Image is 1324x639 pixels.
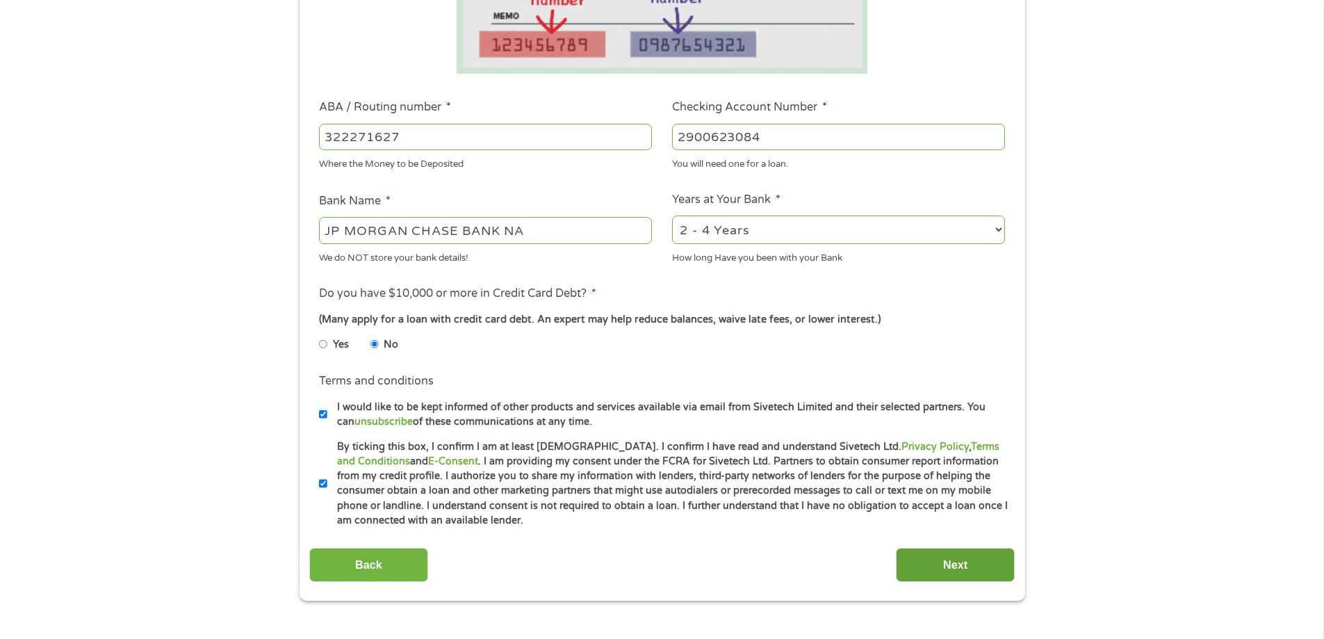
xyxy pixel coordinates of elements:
div: How long Have you been with your Bank [672,246,1005,265]
a: Terms and Conditions [337,441,999,467]
label: By ticking this box, I confirm I am at least [DEMOGRAPHIC_DATA]. I confirm I have read and unders... [327,439,1009,528]
div: You will need one for a loan. [672,153,1005,172]
div: We do NOT store your bank details! [319,246,652,265]
a: unsubscribe [354,416,413,428]
label: Terms and conditions [319,374,434,389]
a: Privacy Policy [901,441,969,453]
label: No [384,337,398,353]
a: E-Consent [428,455,478,467]
label: Do you have $10,000 or more in Credit Card Debt? [319,286,596,301]
label: Years at Your Bank [672,193,780,207]
input: 263177916 [319,124,652,150]
input: Next [896,548,1015,582]
div: Where the Money to be Deposited [319,153,652,172]
label: Checking Account Number [672,100,827,115]
label: I would like to be kept informed of other products and services available via email from Sivetech... [327,400,1009,430]
input: 345634636 [672,124,1005,150]
label: ABA / Routing number [319,100,451,115]
input: Back [309,548,428,582]
label: Bank Name [319,194,391,209]
label: Yes [333,337,349,353]
div: (Many apply for a loan with credit card debt. An expert may help reduce balances, waive late fees... [319,312,1004,327]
